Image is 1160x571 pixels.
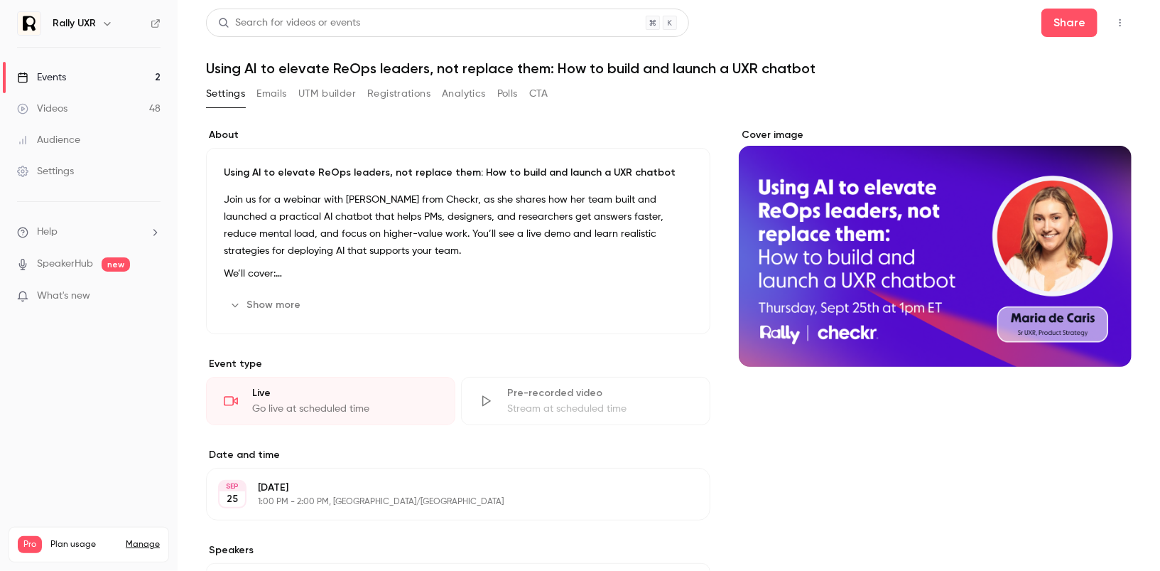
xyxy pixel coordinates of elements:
div: Videos [17,102,67,116]
a: Manage [126,539,160,550]
section: Cover image [739,128,1132,367]
span: new [102,257,130,272]
div: SEP [219,481,245,491]
span: Help [37,225,58,240]
div: Audience [17,133,80,147]
label: Speakers [206,543,710,557]
p: Event type [206,357,710,371]
h1: Using AI to elevate ReOps leaders, not replace them: How to build and launch a UXR chatbot [206,60,1132,77]
p: Join us for a webinar with [PERSON_NAME] from Checkr, as she shares how her team built and launch... [224,191,693,260]
div: Pre-recorded video [507,386,693,400]
label: Date and time [206,448,710,462]
button: Settings [206,82,245,105]
label: Cover image [739,128,1132,142]
iframe: Noticeable Trigger [143,290,161,303]
button: Polls [497,82,518,105]
div: Search for videos or events [218,16,360,31]
button: CTA [529,82,548,105]
p: 25 [227,492,238,506]
button: UTM builder [298,82,356,105]
a: SpeakerHub [37,257,93,272]
button: Share [1041,9,1097,37]
span: What's new [37,289,90,304]
p: 1:00 PM - 2:00 PM, [GEOGRAPHIC_DATA]/[GEOGRAPHIC_DATA] [258,496,635,508]
div: Pre-recorded videoStream at scheduled time [461,377,710,425]
div: Live [252,386,438,400]
label: About [206,128,710,142]
div: LiveGo live at scheduled time [206,377,455,425]
h6: Rally UXR [53,16,96,31]
button: Registrations [367,82,430,105]
li: help-dropdown-opener [17,225,161,240]
img: Rally UXR [18,12,40,35]
div: Go live at scheduled time [252,402,438,416]
button: Analytics [442,82,486,105]
button: Emails [256,82,286,105]
button: Show more [224,294,309,316]
p: [DATE] [258,481,635,495]
span: Plan usage [50,539,117,550]
p: We’ll cover: [224,265,693,282]
div: Settings [17,164,74,178]
div: Events [17,70,66,85]
span: Pro [18,536,42,553]
div: Stream at scheduled time [507,402,693,416]
p: Using AI to elevate ReOps leaders, not replace them: How to build and launch a UXR chatbot [224,166,693,180]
